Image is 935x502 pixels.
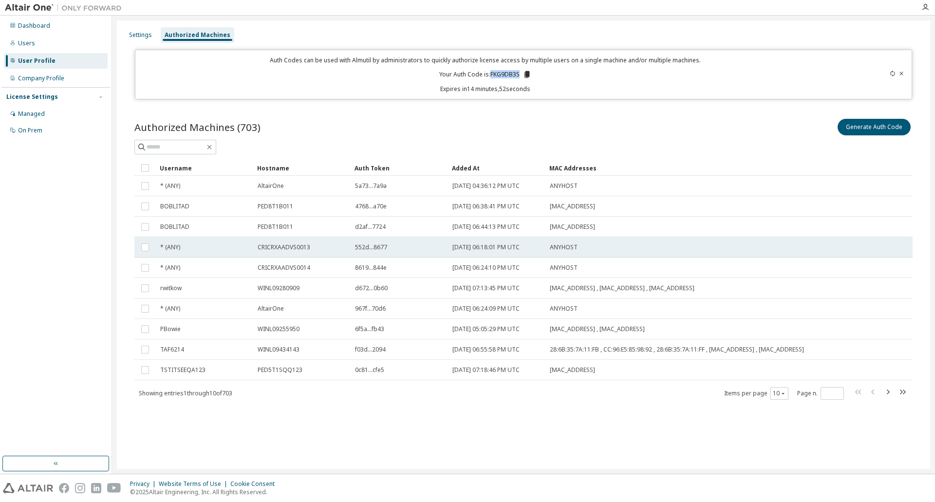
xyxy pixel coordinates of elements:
span: * (ANY) [160,305,180,313]
img: altair_logo.svg [3,483,53,493]
p: © 2025 Altair Engineering, Inc. All Rights Reserved. [130,488,280,496]
span: Page n. [797,387,844,400]
p: Your Auth Code is: FKG9DB3S [439,70,531,79]
span: PED8T1B011 [258,203,293,210]
span: [DATE] 06:24:10 PM UTC [452,264,520,272]
div: Website Terms of Use [159,480,230,488]
span: CRICRXAADVS0013 [258,243,310,251]
div: Managed [18,110,45,118]
span: PBowie [160,325,181,333]
span: * (ANY) [160,182,180,190]
div: Hostname [257,160,347,176]
div: Privacy [130,480,159,488]
span: Showing entries 1 through 10 of 703 [139,389,232,397]
span: 5a73...7a9a [355,182,387,190]
span: [DATE] 04:36:12 PM UTC [452,182,520,190]
img: facebook.svg [59,483,69,493]
span: 967f...70d6 [355,305,386,313]
span: [DATE] 06:55:58 PM UTC [452,346,520,353]
span: rwitkow [160,284,182,292]
span: [DATE] 06:38:41 PM UTC [452,203,520,210]
div: Added At [452,160,542,176]
span: [DATE] 05:05:29 PM UTC [452,325,520,333]
img: linkedin.svg [91,483,101,493]
span: d672...0b60 [355,284,388,292]
p: Auth Codes can be used with Almutil by administrators to quickly authorize license access by mult... [141,56,830,64]
span: AltairOne [258,182,284,190]
span: [MAC_ADDRESS] , [MAC_ADDRESS] , [MAC_ADDRESS] [550,284,694,292]
span: AltairOne [258,305,284,313]
span: BOBLITAD [160,223,189,231]
span: f03d...2094 [355,346,386,353]
span: [MAC_ADDRESS] [550,203,595,210]
span: TAF6214 [160,346,184,353]
span: 552d...8677 [355,243,387,251]
span: TSTITSEEQA123 [160,366,206,374]
button: Generate Auth Code [838,119,911,135]
div: On Prem [18,127,42,134]
span: WINL09434143 [258,346,299,353]
span: [DATE] 06:44:13 PM UTC [452,223,520,231]
button: 10 [773,390,786,397]
span: [MAC_ADDRESS] , [MAC_ADDRESS] [550,325,645,333]
p: Expires in 14 minutes, 52 seconds [141,85,830,93]
span: Items per page [724,387,788,400]
span: [DATE] 06:18:01 PM UTC [452,243,520,251]
span: ANYHOST [550,182,578,190]
div: Cookie Consent [230,480,280,488]
span: PED8T1B011 [258,223,293,231]
span: ANYHOST [550,243,578,251]
span: 6f5a...fb43 [355,325,384,333]
span: 28:6B:35:7A:11:FB , CC:96:E5:85:98:92 , 28:6B:35:7A:11:FF , [MAC_ADDRESS] , [MAC_ADDRESS] [550,346,804,353]
span: [MAC_ADDRESS] [550,366,595,374]
span: WINL09280909 [258,284,299,292]
div: Auth Token [355,160,444,176]
span: [DATE] 06:24:09 PM UTC [452,305,520,313]
span: * (ANY) [160,264,180,272]
div: Users [18,39,35,47]
div: Settings [129,31,152,39]
img: instagram.svg [75,483,85,493]
span: PED5T1SQQ123 [258,366,302,374]
div: Authorized Machines [165,31,230,39]
span: CRICRXAADVS0014 [258,264,310,272]
div: MAC Addresses [549,160,810,176]
span: [DATE] 07:18:46 PM UTC [452,366,520,374]
div: User Profile [18,57,56,65]
img: Altair One [5,3,127,13]
div: License Settings [6,93,58,101]
span: * (ANY) [160,243,180,251]
span: 0c81...cfe5 [355,366,384,374]
span: WINL09255950 [258,325,299,333]
div: Username [160,160,249,176]
span: 4768...a70e [355,203,387,210]
span: 8619...844e [355,264,387,272]
span: [MAC_ADDRESS] [550,223,595,231]
div: Company Profile [18,74,64,82]
span: d2af...7724 [355,223,386,231]
span: ANYHOST [550,305,578,313]
div: Dashboard [18,22,50,30]
span: BOBLITAD [160,203,189,210]
span: ANYHOST [550,264,578,272]
span: [DATE] 07:13:45 PM UTC [452,284,520,292]
img: youtube.svg [107,483,121,493]
span: Authorized Machines (703) [134,120,261,134]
